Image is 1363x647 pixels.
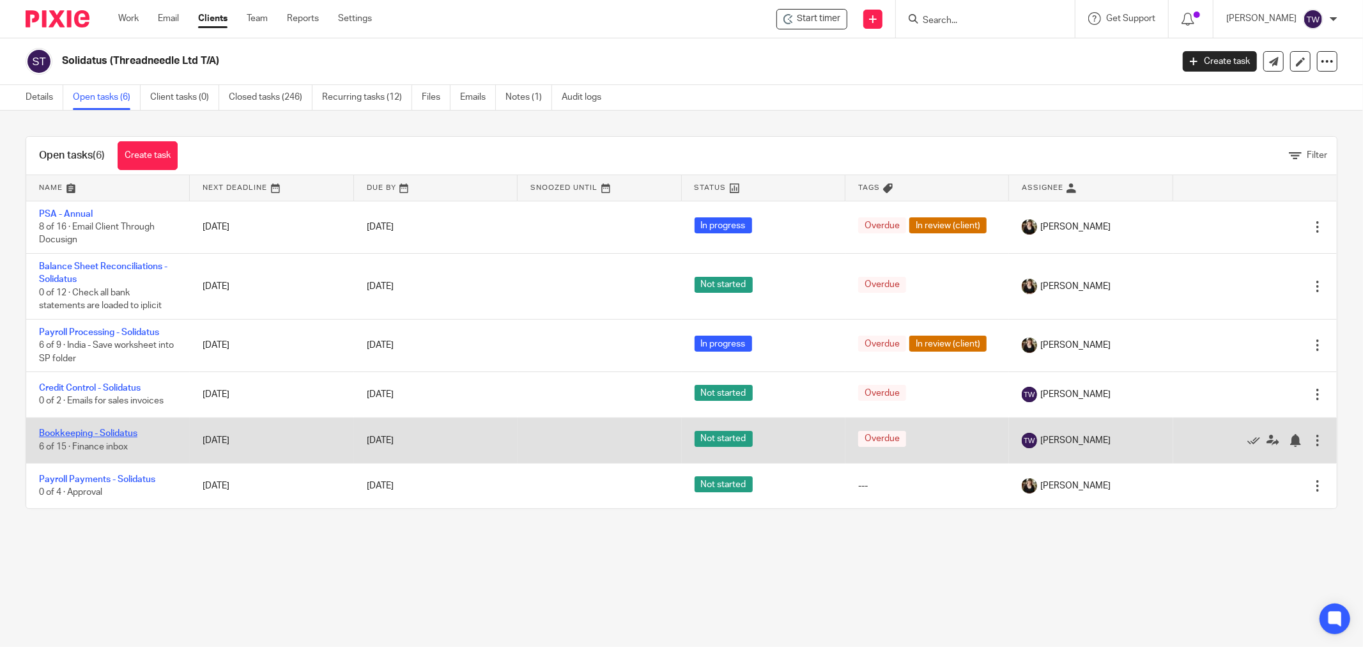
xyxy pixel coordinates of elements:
a: Balance Sheet Reconciliations - Solidatus [39,262,167,284]
td: [DATE] [190,253,353,319]
td: [DATE] [190,372,353,417]
a: Notes (1) [505,85,552,110]
div: Solidatus (Threadneedle Ltd T/A) [776,9,847,29]
span: Start timer [797,12,840,26]
td: [DATE] [190,319,353,371]
img: svg%3E [1022,433,1037,448]
img: Pixie [26,10,89,27]
a: Details [26,85,63,110]
span: [DATE] [367,390,394,399]
img: Helen%20Campbell.jpeg [1022,338,1037,353]
span: Overdue [858,277,906,293]
span: Tags [858,184,880,191]
span: [PERSON_NAME] [1040,479,1111,492]
span: [PERSON_NAME] [1040,280,1111,293]
span: Overdue [858,385,906,401]
a: Files [422,85,450,110]
a: Recurring tasks (12) [322,85,412,110]
span: [PERSON_NAME] [1040,388,1111,401]
a: Payroll Payments - Solidatus [39,475,155,484]
a: PSA - Annual [39,210,93,219]
a: Closed tasks (246) [229,85,312,110]
span: 0 of 2 · Emails for sales invoices [39,397,164,406]
span: [PERSON_NAME] [1040,221,1111,233]
span: Snoozed Until [530,184,597,191]
span: In progress [695,217,752,233]
h2: Solidatus (Threadneedle Ltd T/A) [62,54,943,68]
a: Credit Control - Solidatus [39,384,141,393]
img: svg%3E [1303,9,1323,29]
div: --- [858,479,996,492]
span: 0 of 4 · Approval [39,488,102,497]
span: [DATE] [367,481,394,490]
span: In review (client) [909,336,987,352]
a: Client tasks (0) [150,85,219,110]
span: [DATE] [367,436,394,445]
span: Not started [695,277,753,293]
input: Search [921,15,1036,27]
span: Status [695,184,727,191]
span: 0 of 12 · Check all bank statements are loaded to iplicit [39,288,162,311]
td: [DATE] [190,417,353,463]
img: Helen%20Campbell.jpeg [1022,219,1037,235]
a: Create task [1183,51,1257,72]
a: Audit logs [562,85,611,110]
span: Not started [695,385,753,401]
span: 8 of 16 · Email Client Through Docusign [39,222,155,245]
a: Team [247,12,268,25]
span: Get Support [1106,14,1155,23]
span: 6 of 9 · India - Save worksheet into SP folder [39,341,174,363]
span: Filter [1307,151,1327,160]
a: Open tasks (6) [73,85,141,110]
span: 6 of 15 · Finance inbox [39,442,128,451]
span: [DATE] [367,222,394,231]
a: Clients [198,12,227,25]
span: [DATE] [367,282,394,291]
a: Mark as done [1247,434,1267,447]
a: Reports [287,12,319,25]
a: Emails [460,85,496,110]
img: svg%3E [1022,387,1037,402]
span: Overdue [858,431,906,447]
p: [PERSON_NAME] [1226,12,1297,25]
span: [PERSON_NAME] [1040,434,1111,447]
img: Helen%20Campbell.jpeg [1022,279,1037,294]
td: [DATE] [190,201,353,253]
span: (6) [93,150,105,160]
span: In review (client) [909,217,987,233]
a: Work [118,12,139,25]
img: Helen%20Campbell.jpeg [1022,478,1037,494]
a: Bookkeeping - Solidatus [39,429,137,438]
a: Settings [338,12,372,25]
span: Not started [695,431,753,447]
img: svg%3E [26,48,52,75]
a: Payroll Processing - Solidatus [39,328,159,337]
td: [DATE] [190,464,353,509]
span: Not started [695,476,753,492]
a: Email [158,12,179,25]
h1: Open tasks [39,149,105,162]
span: [PERSON_NAME] [1040,339,1111,352]
span: Overdue [858,336,906,352]
span: [DATE] [367,341,394,350]
a: Create task [118,141,178,170]
span: In progress [695,336,752,352]
span: Overdue [858,217,906,233]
